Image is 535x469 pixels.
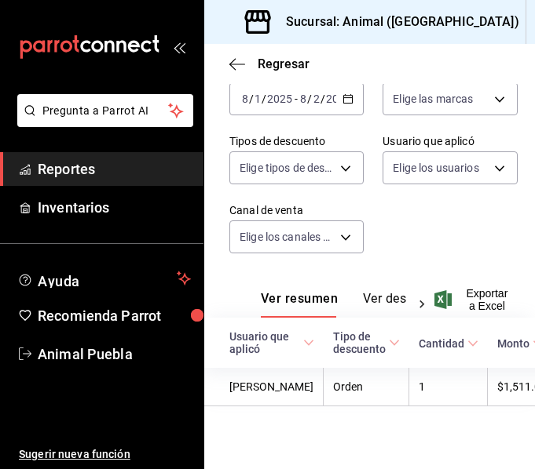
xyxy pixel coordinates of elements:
[42,103,169,119] span: Pregunta a Parrot AI
[393,91,473,107] span: Elige las marcas
[325,93,352,105] input: ----
[262,93,266,105] span: /
[299,93,307,105] input: --
[38,305,191,326] span: Recomienda Parrot
[295,93,298,105] span: -
[409,368,488,406] th: 1
[261,291,406,318] div: navigation tabs
[173,41,185,53] button: open_drawer_menu
[324,368,409,406] th: Orden
[313,93,321,105] input: --
[438,287,510,312] button: Exportar a Excel
[383,136,517,147] label: Usuario que aplicó
[19,446,191,463] span: Sugerir nueva función
[307,93,312,105] span: /
[38,158,191,180] span: Reportes
[321,93,325,105] span: /
[241,93,249,105] input: --
[17,94,193,127] button: Pregunta a Parrot AI
[258,56,310,71] span: Regresar
[266,93,293,105] input: ----
[240,229,335,245] span: Elige los canales de venta
[261,291,338,318] button: Ver resumen
[204,368,324,406] th: [PERSON_NAME]
[229,56,310,71] button: Regresar
[333,330,400,355] span: Tipo de descuento
[249,93,254,105] span: /
[229,136,364,147] label: Tipos de descuento
[229,330,314,355] span: Usuario que aplicó
[38,344,191,365] span: Animal Puebla
[419,337,478,350] span: Cantidad
[254,93,262,105] input: --
[38,269,170,288] span: Ayuda
[393,160,478,176] span: Elige los usuarios
[229,205,364,216] label: Canal de venta
[363,291,453,318] button: Ver descuentos
[38,197,191,218] span: Inventarios
[11,114,193,130] a: Pregunta a Parrot AI
[273,13,519,31] h3: Sucursal: Animal ([GEOGRAPHIC_DATA])
[240,160,335,176] span: Elige tipos de descuento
